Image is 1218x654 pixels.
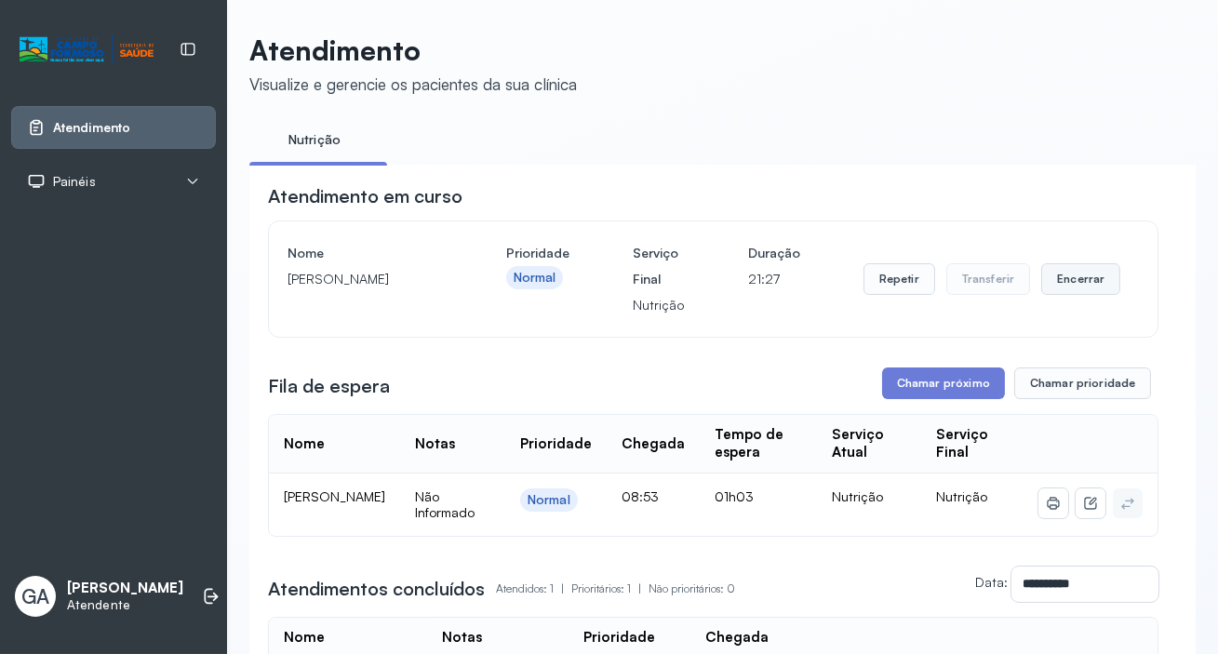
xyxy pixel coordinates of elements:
span: 01h03 [715,488,754,504]
h3: Atendimentos concluídos [268,576,485,602]
button: Chamar próximo [882,367,1005,399]
span: Não Informado [415,488,475,521]
div: Nome [284,435,325,453]
h4: Serviço Final [633,240,685,292]
h3: Atendimento em curso [268,183,462,209]
div: Chegada [622,435,685,453]
p: Nutrição [633,292,685,318]
label: Data: [975,574,1008,590]
div: Tempo de espera [715,426,802,461]
h4: Duração [748,240,800,266]
p: [PERSON_NAME] [288,266,443,292]
p: Atendidos: 1 [496,576,571,602]
button: Encerrar [1041,263,1120,295]
p: Atendente [67,597,183,613]
img: Logotipo do estabelecimento [20,34,154,65]
button: Repetir [863,263,935,295]
div: Chegada [705,629,769,647]
h4: Nome [288,240,443,266]
p: Não prioritários: 0 [649,576,735,602]
div: Nutrição [832,488,906,505]
p: [PERSON_NAME] [67,580,183,597]
a: Atendimento [27,118,200,137]
span: Atendimento [53,120,130,136]
div: Nome [284,629,325,647]
span: | [561,581,564,595]
span: | [638,581,641,595]
a: Nutrição [249,125,380,155]
h4: Prioridade [506,240,569,266]
p: Prioritários: 1 [571,576,649,602]
span: 08:53 [622,488,659,504]
div: Normal [514,270,556,286]
h3: Fila de espera [268,373,390,399]
span: Painéis [53,174,96,190]
span: [PERSON_NAME] [284,488,385,504]
div: Visualize e gerencie os pacientes da sua clínica [249,74,577,94]
div: Notas [415,435,455,453]
span: Nutrição [936,488,987,504]
p: 21:27 [748,266,800,292]
button: Chamar prioridade [1014,367,1152,399]
div: Prioridade [583,629,655,647]
div: Prioridade [520,435,592,453]
div: Notas [442,629,482,647]
button: Transferir [946,263,1031,295]
div: Serviço Atual [832,426,906,461]
p: Atendimento [249,33,577,67]
div: Serviço Final [936,426,1009,461]
div: Normal [528,492,570,508]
